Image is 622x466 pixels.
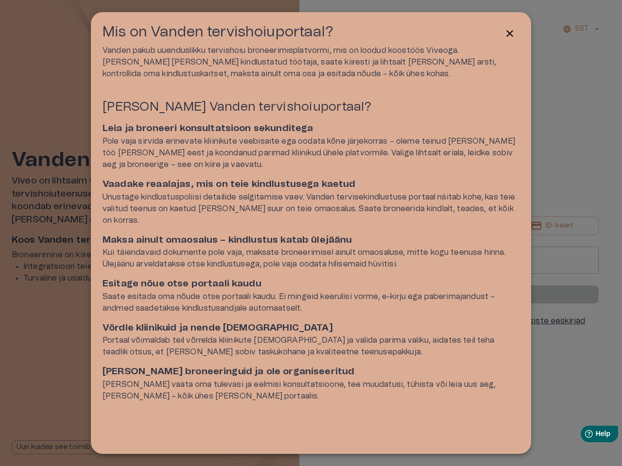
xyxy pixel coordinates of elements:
h6: [PERSON_NAME] broneeringuid ja ole organiseeritud [103,366,519,379]
p: Vanden pakub uuenduslikku tervishoiu broneerimisplatvormi, mis on loodud koostöös Viveoga. [PERSO... [103,45,519,80]
p: Portaal võimaldab teil võrrelda kliinikute [DEMOGRAPHIC_DATA] ja valida parima valiku, aidates te... [103,334,519,358]
p: Unustage kindlustuspoliisi detailide selgitamise vaev. Vanden tervisekindlustuse portaal näitab k... [103,191,519,226]
h4: [PERSON_NAME] Vanden tervishoiuportaal? [103,99,519,115]
p: Kui täiendavaid dokumente pole vaja, maksate broneerimisel ainult omaosaluse, mitte kogu teenuse ... [103,247,519,270]
h6: Vaadake reaalajas, mis on teie kindlustusega kaetud [103,178,519,191]
iframe: Help widget launcher [546,422,622,449]
p: [PERSON_NAME] vaata oma tulevasi ja eelmisi konsultatsioone, tee muudatusi, tühista või leia uus ... [103,379,519,402]
h6: Esitage nõue otse portaali kaudu [103,278,519,291]
p: Saate esitada oma nõude otse portaali kaudu. Ei mingeid keerulisi vorme, e-kirju ega paberimajand... [103,291,519,314]
h6: Maksa ainult omaosalus – kindlustus katab ülejäänu [103,234,519,247]
h6: Leia ja broneeri konsultatsioon sekunditega [103,122,519,135]
button: Close information modal [500,24,519,43]
span: close [504,28,516,39]
h3: Mis on Vanden tervishoiuportaal? [103,24,333,41]
h6: Võrdle kliinikuid ja nende [DEMOGRAPHIC_DATA] [103,322,519,335]
p: Pole vaja sirvida erinevate kliinikute veebisaite ega oodata kõne järjekorras – oleme teinud [PER... [103,135,519,170]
